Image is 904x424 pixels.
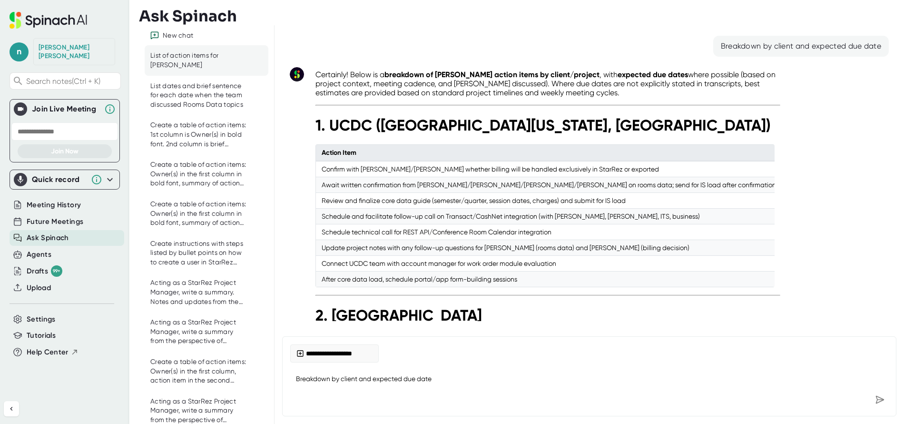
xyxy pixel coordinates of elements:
[150,121,248,149] div: Create a table of action items: 1st column is Owner(s) in bold font. 2nd column is brief summary ...
[150,81,248,110] div: List dates and brief sentence for each date when the team discussed Rooms Data topics
[27,314,56,325] button: Settings
[51,147,79,155] span: Join Now
[322,149,356,157] strong: Action Item
[27,216,83,227] button: Future Meetings
[316,193,782,209] td: Review and finalize core data guide (semester/quarter, session dates, charges) and submit for IS ...
[27,232,69,243] button: Ask Spinach
[316,209,782,224] td: Schedule and facilitate follow-up call on Transact/CashNet integration (with [PERSON_NAME], [PERS...
[150,160,248,188] div: Create a table of action items: Owner(s) in the first column in bold font, summary of action item...
[14,170,116,189] div: Quick record
[150,357,248,385] div: Create a table of action items: Owner(s) in the first column, action item in the second column, a...
[316,177,782,193] td: Await written confirmation from [PERSON_NAME]/[PERSON_NAME]/[PERSON_NAME]/[PERSON_NAME] on rooms ...
[315,116,780,134] h1: 1. UCDC ([GEOGRAPHIC_DATA][US_STATE], [GEOGRAPHIC_DATA])
[32,175,86,184] div: Quick record
[871,391,888,408] div: Send message
[139,7,237,25] h3: Ask Spinach
[150,239,248,267] div: Create instructions with steps listed by bullet points on how to create a user in StarRez Web
[163,31,193,40] div: New chat
[27,265,62,277] div: Drafts
[315,70,780,97] p: Certainly! Below is a , with where possible (based on project context, meeting cadence, and [PERS...
[18,144,112,158] button: Join Now
[721,41,881,51] div: Breakdown by client and expected due date
[27,330,56,341] button: Tutorials
[150,318,248,346] div: Acting as a StarRez Project Manager, write a summary from the perspective of Nicole. Notes and up...
[10,42,29,61] span: n
[27,347,79,358] button: Help Center
[32,104,99,114] div: Join Live Meeting
[316,272,782,287] td: After core data load, schedule portal/app form-building sessions
[27,265,62,277] button: Drafts 99+
[316,240,782,256] td: Update project notes with any follow-up questions for [PERSON_NAME] (rooms data) and [PERSON_NAME...
[27,347,69,358] span: Help Center
[27,283,51,293] button: Upload
[618,70,688,79] strong: expected due dates
[16,104,25,114] img: Join Live Meeting
[150,51,248,70] div: List of action items for [PERSON_NAME]
[316,161,782,177] td: Confirm with [PERSON_NAME]/[PERSON_NAME] whether billing will be handled exclusively in StarRez o...
[384,70,599,79] strong: breakdown of [PERSON_NAME] action items by client/project
[150,278,248,306] div: Acting as a StarRez Project Manager, write a summary. Notes and updates from the call are below: ...
[316,224,782,240] td: Schedule technical call for REST API/Conference Room Calendar integration
[316,256,782,272] td: Connect UCDC team with account manager for work order module evaluation
[4,401,19,416] button: Collapse sidebar
[51,265,62,277] div: 99+
[150,200,248,228] div: Create a table of action items: Owner(s) in the first column in bold font, summary of action item...
[315,306,780,324] h1: 2. [GEOGRAPHIC_DATA]
[14,100,116,119] div: Join Live MeetingJoin Live Meeting
[27,200,81,211] button: Meeting History
[27,249,51,260] button: Agents
[39,43,110,60] div: Nicole Kelly
[26,77,118,86] span: Search notes (Ctrl + K)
